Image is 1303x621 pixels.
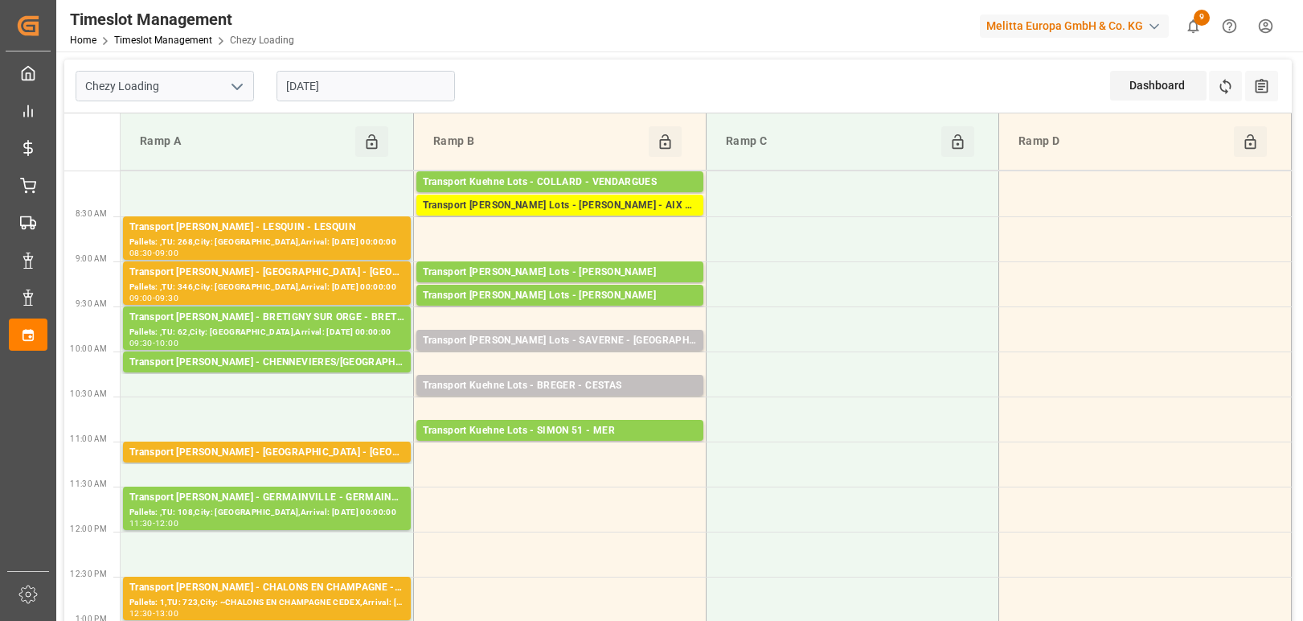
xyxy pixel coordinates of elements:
span: 11:00 AM [70,434,107,443]
span: 11:30 AM [70,479,107,488]
div: 12:00 [155,520,178,527]
div: 12:30 [129,610,153,617]
div: Transport [PERSON_NAME] - BRETIGNY SUR ORGE - BRETIGNY SUR ORGE [129,310,404,326]
div: Pallets: ,TU: 62,City: [GEOGRAPHIC_DATA],Arrival: [DATE] 00:00:00 [129,326,404,339]
div: Pallets: 1,TU: 723,City: ~CHALONS EN CHAMPAGNE CEDEX,Arrival: [DATE] 00:00:00 [129,596,404,610]
span: 12:00 PM [70,524,107,533]
div: Transport Kuehne Lots - BREGER - CESTAS [423,378,697,394]
div: Transport Kuehne Lots - COLLARD - VENDARGUES [423,175,697,191]
div: Timeslot Management [70,7,294,31]
div: Transport Kuehne Lots - SIMON 51 - MER [423,423,697,439]
div: Pallets: 1,TU: ,City: [GEOGRAPHIC_DATA],Arrival: [DATE] 00:00:00 [423,349,697,363]
div: Pallets: ,TU: 52,City: [GEOGRAPHIC_DATA],Arrival: [DATE] 00:00:00 [423,214,697,228]
div: Pallets: ,TU: 470,City: [GEOGRAPHIC_DATA],Arrival: [DATE] 00:00:00 [129,461,404,475]
div: 13:00 [155,610,178,617]
div: Ramp A [133,126,355,157]
div: Pallets: ,TU: 346,City: [GEOGRAPHIC_DATA],Arrival: [DATE] 00:00:00 [129,281,404,294]
div: - [153,339,155,347]
div: - [153,249,155,257]
input: DD-MM-YYYY [277,71,455,101]
div: - [153,610,155,617]
div: 09:00 [129,294,153,302]
div: Pallets: 12,TU: 176,City: [GEOGRAPHIC_DATA],Arrival: [DATE] 00:00:00 [423,191,697,204]
span: 10:30 AM [70,389,107,398]
div: Transport [PERSON_NAME] - CHENNEVIERES/[GEOGRAPHIC_DATA] - [GEOGRAPHIC_DATA]/MARNE CEDEX [129,355,404,371]
div: Transport [PERSON_NAME] - [GEOGRAPHIC_DATA] - [GEOGRAPHIC_DATA] [129,265,404,281]
div: Ramp C [719,126,941,157]
div: Pallets: ,TU: 108,City: [GEOGRAPHIC_DATA],Arrival: [DATE] 00:00:00 [129,506,404,520]
a: Home [70,35,96,46]
div: 10:00 [155,339,178,347]
div: Transport [PERSON_NAME] Lots - [PERSON_NAME] - AIX EN [GEOGRAPHIC_DATA] [423,198,697,214]
span: 9:30 AM [76,299,107,308]
div: Transport [PERSON_NAME] - [GEOGRAPHIC_DATA] - [GEOGRAPHIC_DATA] [129,445,404,461]
input: Type to search/select [76,71,254,101]
div: Pallets: 1,TU: 256,City: [GEOGRAPHIC_DATA],Arrival: [DATE] 00:00:00 [423,394,697,408]
div: 11:30 [129,520,153,527]
a: Timeslot Management [114,35,212,46]
div: 09:30 [155,294,178,302]
div: 09:00 [155,249,178,257]
div: Pallets: 10,TU: 608,City: CARQUEFOU,Arrival: [DATE] 00:00:00 [423,281,697,294]
span: 8:30 AM [76,209,107,218]
div: Ramp D [1012,126,1234,157]
button: show 9 new notifications [1175,8,1211,44]
div: Transport [PERSON_NAME] - CHALONS EN CHAMPAGNE - ~CHALONS EN CHAMPAGNE CEDEX [129,580,404,596]
div: Melitta Europa GmbH & Co. KG [980,14,1169,38]
div: Transport [PERSON_NAME] - GERMAINVILLE - GERMAINVILLE [129,490,404,506]
div: Pallets: 11,TU: 16,City: MER,Arrival: [DATE] 00:00:00 [423,439,697,453]
div: 09:30 [129,339,153,347]
span: 10:00 AM [70,344,107,353]
div: - [153,294,155,302]
div: Pallets: ,TU: 268,City: [GEOGRAPHIC_DATA],Arrival: [DATE] 00:00:00 [129,236,404,249]
button: open menu [224,74,248,99]
div: Dashboard [1110,71,1207,101]
div: Transport [PERSON_NAME] Lots - [PERSON_NAME] [423,265,697,281]
div: 08:30 [129,249,153,257]
div: Transport [PERSON_NAME] Lots - SAVERNE - [GEOGRAPHIC_DATA] [423,333,697,349]
div: Pallets: 6,TU: ,City: CARQUEFOU,Arrival: [DATE] 00:00:00 [423,304,697,318]
span: 9:00 AM [76,254,107,263]
button: Help Center [1211,8,1248,44]
div: Ramp B [427,126,649,157]
div: Transport [PERSON_NAME] Lots - [PERSON_NAME] [423,288,697,304]
span: 9 [1194,10,1210,26]
div: Transport [PERSON_NAME] - LESQUIN - LESQUIN [129,220,404,236]
button: Melitta Europa GmbH & Co. KG [980,10,1175,41]
div: - [153,520,155,527]
span: 12:30 PM [70,570,107,578]
div: Pallets: 18,TU: 654,City: [GEOGRAPHIC_DATA]/MARNE CEDEX,Arrival: [DATE] 00:00:00 [129,371,404,385]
